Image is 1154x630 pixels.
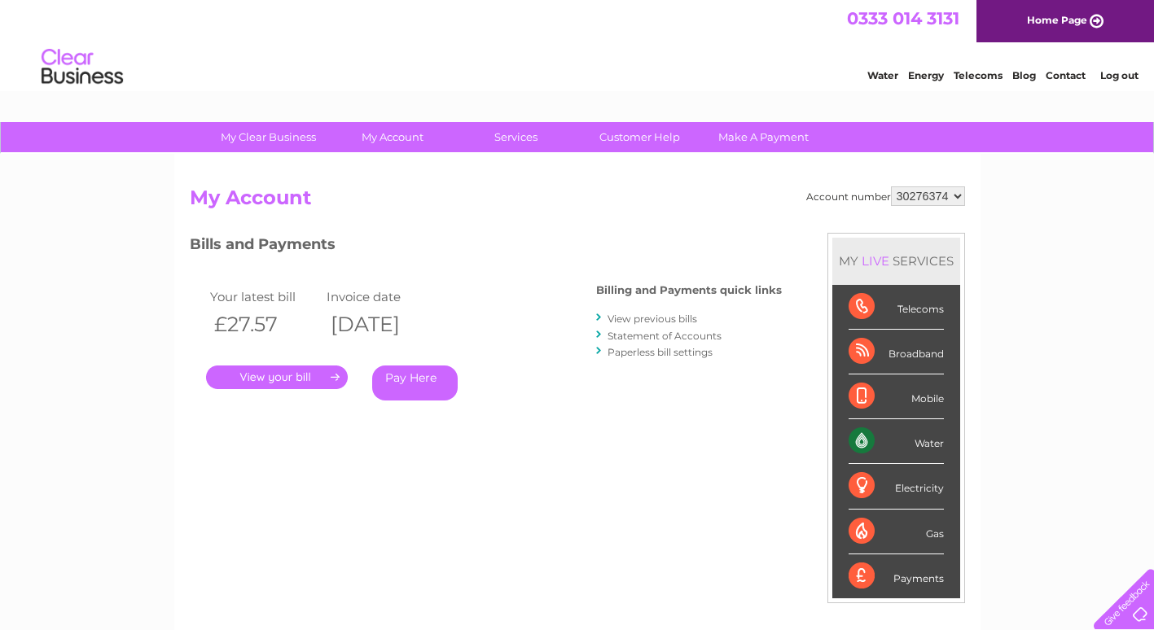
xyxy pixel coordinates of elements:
a: My Account [325,122,459,152]
div: Clear Business is a trading name of Verastar Limited (registered in [GEOGRAPHIC_DATA] No. 3667643... [193,9,963,79]
a: Customer Help [573,122,707,152]
div: Mobile [849,374,944,419]
a: Log out [1100,69,1139,81]
div: Payments [849,554,944,598]
a: Make A Payment [696,122,831,152]
a: Contact [1046,69,1086,81]
a: Telecoms [954,69,1003,81]
a: My Clear Business [201,122,336,152]
td: Invoice date [323,286,440,308]
a: Energy [908,69,944,81]
h4: Billing and Payments quick links [596,284,782,296]
a: Pay Here [372,365,458,400]
a: Statement of Accounts [608,330,722,342]
div: Broadband [849,330,944,374]
div: Account number [806,186,965,206]
a: . [206,365,348,389]
a: Paperless bill settings [608,346,713,358]
div: Electricity [849,464,944,509]
div: Water [849,419,944,464]
img: logo.png [41,42,124,92]
th: [DATE] [323,308,440,341]
div: Telecoms [849,285,944,330]
td: Your latest bill [206,286,323,308]
a: Services [449,122,583,152]
a: Water [867,69,898,81]
h2: My Account [190,186,965,217]
a: Blog [1012,69,1036,81]
div: MY SERVICES [832,238,960,284]
div: Gas [849,510,944,554]
a: 0333 014 3131 [847,8,959,28]
th: £27.57 [206,308,323,341]
a: View previous bills [608,313,697,325]
h3: Bills and Payments [190,233,782,261]
div: LIVE [858,253,893,269]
